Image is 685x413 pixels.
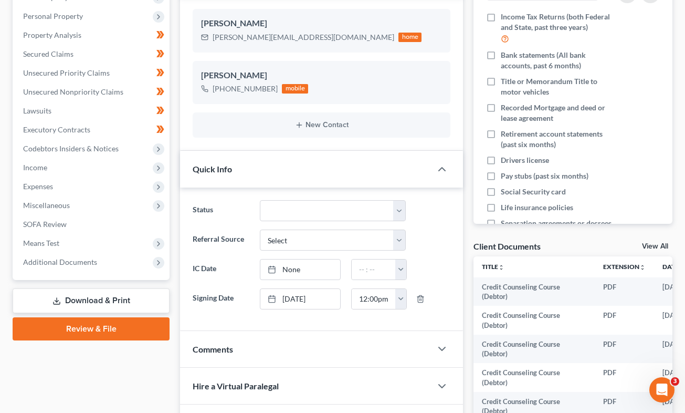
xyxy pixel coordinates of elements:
div: Client Documents [473,241,541,252]
span: Pay stubs (past six months) [501,171,588,181]
span: SOFA Review [23,220,67,229]
td: PDF [595,277,654,306]
div: mobile [282,84,308,94]
span: Secured Claims [23,49,73,58]
span: Means Test [23,239,59,247]
a: Unsecured Nonpriority Claims [15,82,170,101]
a: Review & File [13,317,170,340]
input: -- : -- [352,260,396,280]
a: View All [642,243,668,250]
a: Executory Contracts [15,120,170,139]
span: Income Tax Returns (both Federal and State, past three years) [501,12,614,33]
td: PDF [595,335,654,364]
div: home [398,33,421,42]
span: Quick Info [193,164,232,174]
label: Status [187,200,255,221]
span: Recorded Mortgage and deed or lease agreement [501,102,614,123]
span: Additional Documents [23,257,97,266]
a: Unsecured Priority Claims [15,64,170,82]
td: PDF [595,306,654,335]
td: PDF [595,363,654,392]
span: Unsecured Nonpriority Claims [23,87,123,96]
span: Miscellaneous [23,201,70,210]
span: Unsecured Priority Claims [23,68,110,77]
span: Separation agreements or decrees of divorces [501,218,614,239]
a: [DATE] [260,289,340,309]
td: Credit Counseling Course (Debtor) [473,277,595,306]
i: unfold_more [639,264,646,271]
div: [PHONE_NUMBER] [213,84,278,94]
span: Personal Property [23,12,83,20]
td: Credit Counseling Course (Debtor) [473,335,595,364]
a: Secured Claims [15,45,170,64]
a: Extensionunfold_more [603,263,646,271]
div: [PERSON_NAME] [201,69,442,82]
td: Credit Counseling Course (Debtor) [473,363,595,392]
span: Title or Memorandum Title to motor vehicles [501,76,614,97]
td: Credit Counseling Course (Debtor) [473,306,595,335]
span: Social Security card [501,187,566,197]
span: Hire a Virtual Paralegal [193,381,279,391]
a: SOFA Review [15,215,170,234]
iframe: Intercom live chat [649,377,675,402]
input: -- : -- [352,289,396,309]
label: Referral Source [187,230,255,251]
a: Lawsuits [15,101,170,120]
span: Lawsuits [23,106,51,115]
span: Codebtors Insiders & Notices [23,144,119,153]
div: [PERSON_NAME] [201,17,442,30]
span: Drivers license [501,155,549,166]
span: 3 [671,377,679,386]
span: Property Analysis [23,30,81,39]
a: Titleunfold_more [482,263,504,271]
i: unfold_more [498,264,504,271]
span: Retirement account statements (past six months) [501,129,614,150]
label: Signing Date [187,288,255,309]
button: New Contact [201,121,442,129]
div: [PERSON_NAME][EMAIL_ADDRESS][DOMAIN_NAME] [213,32,394,43]
span: Income [23,163,47,172]
span: Executory Contracts [23,125,90,134]
a: Download & Print [13,288,170,313]
span: Comments [193,344,233,354]
a: None [260,260,340,280]
a: Property Analysis [15,26,170,45]
label: IC Date [187,259,255,280]
span: Bank statements (All bank accounts, past 6 months) [501,50,614,71]
span: Life insurance policies [501,202,573,213]
span: Expenses [23,182,53,191]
